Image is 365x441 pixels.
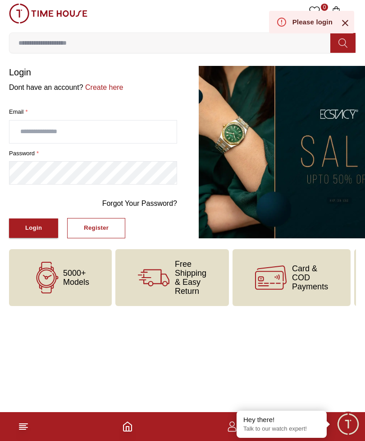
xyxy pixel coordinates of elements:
[9,82,177,93] p: Dont have an account?
[175,260,206,296] span: Free Shipping & Easy Return
[321,4,328,11] span: 0
[292,264,328,291] span: Card & COD Payments
[330,4,356,32] button: My Bag
[9,4,87,23] img: ...
[83,84,123,91] a: Create here
[25,223,42,233] div: Login
[336,412,360,436] div: Chat Widget
[243,415,320,424] div: Hey there!
[63,269,89,287] span: 5000+ Models
[9,107,177,116] label: Email
[9,218,58,238] button: Login
[292,17,333,27] div: Please login
[84,223,109,233] div: Register
[122,421,133,432] a: Home
[9,66,177,79] h1: Login
[243,425,320,433] p: Talk to our watch expert!
[9,149,177,158] label: password
[307,4,330,32] a: 0Wishlist
[67,218,125,238] button: Register
[102,198,177,209] a: Forgot Your Password?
